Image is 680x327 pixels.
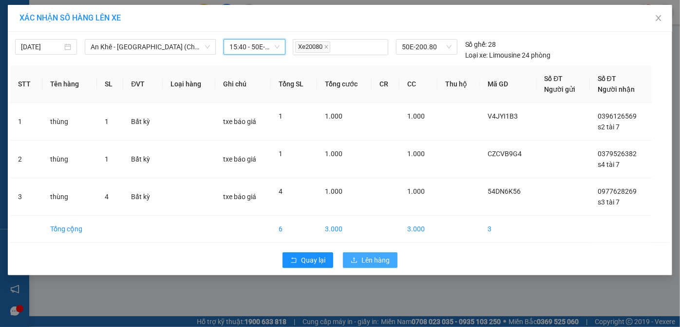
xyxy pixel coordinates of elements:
span: s4 tài 7 [598,161,620,168]
span: Số ĐT [545,75,563,82]
td: Bất kỳ [123,141,163,178]
th: CC [399,65,437,103]
th: Tổng cước [317,65,372,103]
span: V4JYI1B3 [488,112,518,120]
span: 50E-200.80 [402,40,452,54]
td: 3 [10,178,42,216]
th: Tổng SL [271,65,317,103]
span: down [205,44,210,50]
td: Bất kỳ [123,178,163,216]
th: SL [97,65,124,103]
td: thùng [42,103,97,141]
th: CR [372,65,399,103]
th: Tên hàng [42,65,97,103]
span: 0379526382 [598,150,637,158]
span: 15:40 - 50E-200.80 [229,40,280,54]
span: 0977628269 [598,187,637,195]
span: Lên hàng [361,255,390,266]
span: 0396126569 [598,112,637,120]
span: 1 [279,112,283,120]
span: Người gửi [545,85,576,93]
span: s3 tài 7 [598,198,620,206]
th: Thu hộ [437,65,480,103]
th: ĐVT [123,65,163,103]
span: 4 [279,187,283,195]
span: 1.000 [407,187,425,195]
button: uploadLên hàng [343,252,397,268]
span: 1 [105,155,109,163]
button: rollbackQuay lại [283,252,333,268]
span: close [655,14,662,22]
div: 28 [465,39,496,50]
th: Mã GD [480,65,536,103]
td: thùng [42,141,97,178]
span: 1.000 [407,150,425,158]
span: close [324,44,329,49]
span: 4 [105,193,109,201]
span: XÁC NHẬN SỐ HÀNG LÊN XE [19,13,121,22]
td: 3 [480,216,536,243]
td: 3.000 [317,216,372,243]
button: Close [645,5,672,32]
span: Quay lại [301,255,325,266]
td: 3.000 [399,216,437,243]
th: Ghi chú [215,65,271,103]
span: Số ĐT [598,75,616,82]
th: STT [10,65,42,103]
span: 54DN6K56 [488,187,521,195]
td: 1 [10,103,42,141]
span: 1.000 [407,112,425,120]
span: 1 [279,150,283,158]
td: Bất kỳ [123,103,163,141]
td: thùng [42,178,97,216]
span: txe báo giá [223,155,256,163]
th: Loại hàng [163,65,215,103]
span: Người nhận [598,85,635,93]
span: txe báo giá [223,193,256,201]
span: upload [351,257,358,265]
span: s2 tài 7 [598,123,620,131]
input: 15/10/2025 [21,41,62,52]
span: 1.000 [325,112,342,120]
span: txe báo giá [223,118,256,125]
span: rollback [290,257,297,265]
span: An Khê - Sài Gòn (Chư Sê) [91,40,210,54]
span: 1 [105,118,109,125]
span: Loại xe: [465,50,488,61]
td: 6 [271,216,317,243]
span: Số ghế: [465,39,487,50]
td: Tổng cộng [42,216,97,243]
div: Limousine 24 phòng [465,50,551,61]
span: 1.000 [325,187,342,195]
td: 2 [10,141,42,178]
span: Xe20080 [295,41,330,53]
span: 1.000 [325,150,342,158]
span: CZCVB9G4 [488,150,522,158]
